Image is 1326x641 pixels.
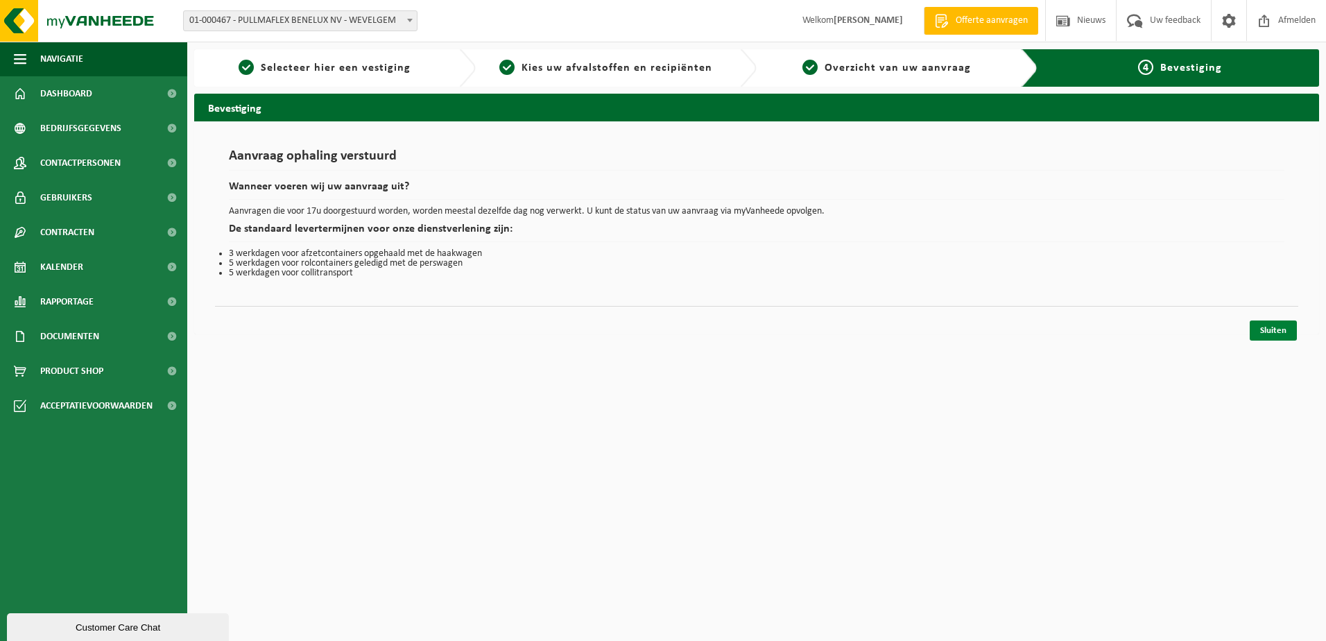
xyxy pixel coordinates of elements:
iframe: chat widget [7,610,232,641]
span: Navigatie [40,42,83,76]
span: Documenten [40,319,99,354]
span: Bevestiging [1160,62,1222,74]
span: 1 [239,60,254,75]
h1: Aanvraag ophaling verstuurd [229,149,1284,171]
a: 1Selecteer hier een vestiging [201,60,448,76]
span: Gebruikers [40,180,92,215]
span: 01-000467 - PULLMAFLEX BENELUX NV - WEVELGEM [184,11,417,31]
span: Bedrijfsgegevens [40,111,121,146]
span: Contracten [40,215,94,250]
span: 4 [1138,60,1153,75]
li: 5 werkdagen voor collitransport [229,268,1284,278]
strong: [PERSON_NAME] [834,15,903,26]
span: Dashboard [40,76,92,111]
span: Contactpersonen [40,146,121,180]
a: 2Kies uw afvalstoffen en recipiënten [483,60,730,76]
span: Kies uw afvalstoffen en recipiënten [522,62,712,74]
li: 5 werkdagen voor rolcontainers geledigd met de perswagen [229,259,1284,268]
h2: Bevestiging [194,94,1319,121]
a: 3Overzicht van uw aanvraag [764,60,1010,76]
span: 3 [802,60,818,75]
p: Aanvragen die voor 17u doorgestuurd worden, worden meestal dezelfde dag nog verwerkt. U kunt de s... [229,207,1284,216]
span: Selecteer hier een vestiging [261,62,411,74]
span: Kalender [40,250,83,284]
h2: Wanneer voeren wij uw aanvraag uit? [229,181,1284,200]
h2: De standaard levertermijnen voor onze dienstverlening zijn: [229,223,1284,242]
span: Rapportage [40,284,94,319]
span: Product Shop [40,354,103,388]
span: Overzicht van uw aanvraag [825,62,971,74]
li: 3 werkdagen voor afzetcontainers opgehaald met de haakwagen [229,249,1284,259]
span: 2 [499,60,515,75]
span: Offerte aanvragen [952,14,1031,28]
span: 01-000467 - PULLMAFLEX BENELUX NV - WEVELGEM [183,10,417,31]
a: Offerte aanvragen [924,7,1038,35]
a: Sluiten [1250,320,1297,341]
span: Acceptatievoorwaarden [40,388,153,423]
